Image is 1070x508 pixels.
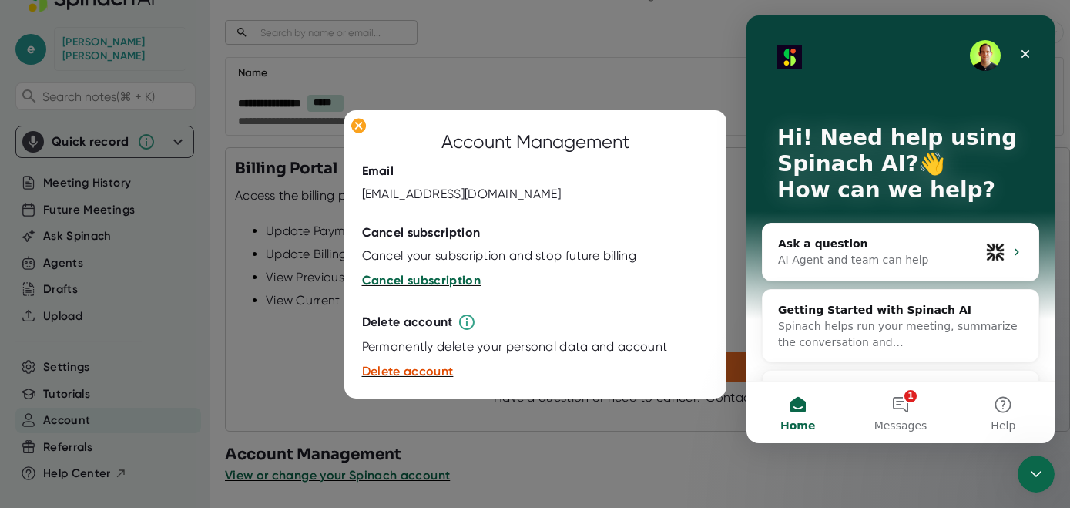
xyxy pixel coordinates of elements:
[362,364,454,378] span: Delete account
[362,362,454,381] button: Delete account
[441,128,629,156] div: Account Management
[362,273,481,288] span: Cancel subscription
[362,225,481,241] div: Cancel subscription
[1018,456,1055,493] iframe: Intercom live chat
[362,339,668,355] div: Permanently delete your personal data and account
[362,271,481,290] button: Cancel subscription
[362,248,636,264] div: Cancel your subscription and stop future billing
[362,187,561,202] div: [EMAIL_ADDRESS][DOMAIN_NAME]
[362,315,453,330] div: Delete account
[362,163,394,179] div: Email
[746,15,1055,443] iframe: Intercom live chat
